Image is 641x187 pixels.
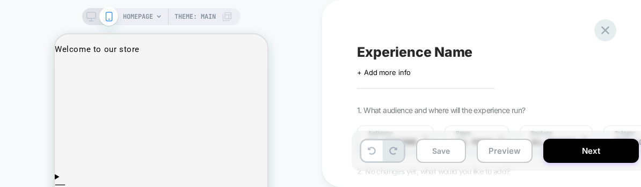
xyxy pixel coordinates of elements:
button: Next [543,139,639,163]
span: Trigger [615,130,636,137]
span: Audience [368,130,392,137]
span: Devices [531,130,552,137]
span: 1. What audience and where will the experience run? [357,106,525,115]
span: Theme: MAIN [174,8,216,25]
span: Rewards [6,4,39,20]
button: Save [416,139,466,163]
button: Preview [477,139,533,163]
span: + Add more info [357,68,411,77]
span: HOMEPAGE [123,8,153,25]
span: Experience Name [357,44,472,60]
span: Pages [456,130,471,137]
